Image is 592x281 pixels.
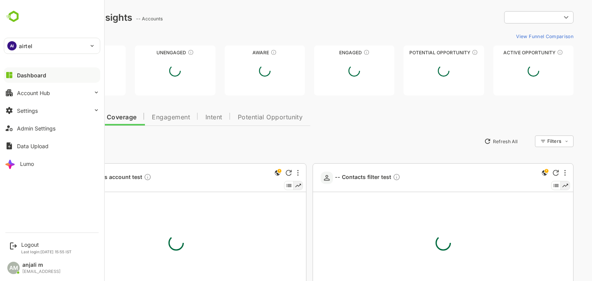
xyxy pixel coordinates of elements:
[109,16,138,22] ag: -- Accounts
[108,50,188,55] div: Unengaged
[125,114,163,120] span: Engagement
[530,49,536,55] div: These accounts have open opportunities which might be at any of the Sales Stages
[287,50,367,55] div: Engaged
[19,42,32,50] p: airtel
[17,107,38,114] div: Settings
[4,156,100,171] button: Lumo
[270,170,272,176] div: More
[71,49,77,55] div: These accounts have not been engaged with for a defined time period
[21,241,72,248] div: Logout
[308,173,377,182] a: -- Contacts filter testDescription not present
[7,41,17,50] div: AI
[537,170,539,176] div: More
[20,161,34,167] div: Lumo
[178,114,195,120] span: Intent
[17,143,49,149] div: Data Upload
[41,173,128,182] a: 4165 Accounts account testas
[366,173,373,182] div: Description not present
[117,173,124,182] div: as
[477,10,547,24] div: ​
[26,114,109,120] span: Data Quality and Coverage
[377,50,457,55] div: Potential Opportunity
[246,168,255,179] div: This is a global insight. Segment selection is not applicable for this view
[18,12,105,23] div: Dashboard Insights
[4,120,100,136] button: Admin Settings
[454,135,494,147] button: Refresh All
[520,138,534,144] div: Filters
[161,49,167,55] div: These accounts have not shown enough engagement and need nurturing
[520,134,547,148] div: Filters
[308,173,373,182] span: -- Contacts filter test
[513,168,522,179] div: This is a global insight. Segment selection is not applicable for this view
[466,50,547,55] div: Active Opportunity
[4,38,100,54] div: AIairtel
[17,90,50,96] div: Account Hub
[445,49,451,55] div: These accounts are MQAs and can be passed on to Inside Sales
[4,85,100,100] button: Account Hub
[486,30,547,42] button: View Funnel Comparison
[244,49,250,55] div: These accounts have just entered the buying cycle and need further nurturing
[41,173,124,182] span: 4165 Accounts account test
[526,170,532,176] div: Refresh
[336,49,343,55] div: These accounts are warm, further nurturing would qualify them to MQAs
[4,67,100,83] button: Dashboard
[259,170,265,176] div: Refresh
[4,9,10,15] img: undefinedjpg
[22,269,61,274] div: [EMAIL_ADDRESS]
[17,72,46,79] div: Dashboard
[22,262,61,268] div: anjali m
[18,134,75,148] button: New Insights
[18,50,99,55] div: Unreached
[198,50,278,55] div: Aware
[4,138,100,154] button: Data Upload
[21,249,72,254] p: Last login: [DATE] 15:55 IST
[4,103,100,118] button: Settings
[7,262,20,274] div: AM
[211,114,276,120] span: Potential Opportunity
[17,125,55,132] div: Admin Settings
